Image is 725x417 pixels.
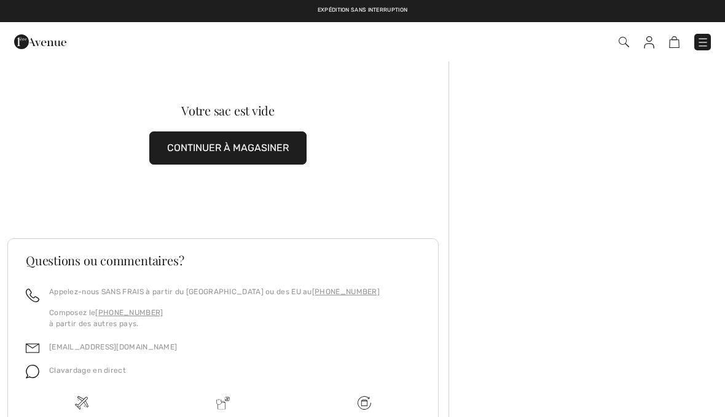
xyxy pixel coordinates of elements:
[26,254,420,267] h3: Questions ou commentaires?
[14,35,66,47] a: 1ère Avenue
[49,307,380,329] p: Composez le à partir des autres pays.
[697,36,709,49] img: Menu
[49,366,126,375] span: Clavardage en direct
[49,343,177,351] a: [EMAIL_ADDRESS][DOMAIN_NAME]
[26,289,39,302] img: call
[75,396,88,410] img: Livraison gratuite dès 99$
[29,104,426,117] div: Votre sac est vide
[669,36,680,48] img: Panier d'achat
[26,365,39,378] img: chat
[149,131,307,165] button: CONTINUER À MAGASINER
[216,396,230,410] img: Livraison promise sans frais de dédouanement surprise&nbsp;!
[14,29,66,54] img: 1ère Avenue
[619,37,629,47] img: Recherche
[49,286,380,297] p: Appelez-nous SANS FRAIS à partir du [GEOGRAPHIC_DATA] ou des EU au
[358,396,371,410] img: Livraison gratuite dès 99$
[95,308,163,317] a: [PHONE_NUMBER]
[644,36,654,49] img: Mes infos
[26,341,39,355] img: email
[312,287,380,296] a: [PHONE_NUMBER]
